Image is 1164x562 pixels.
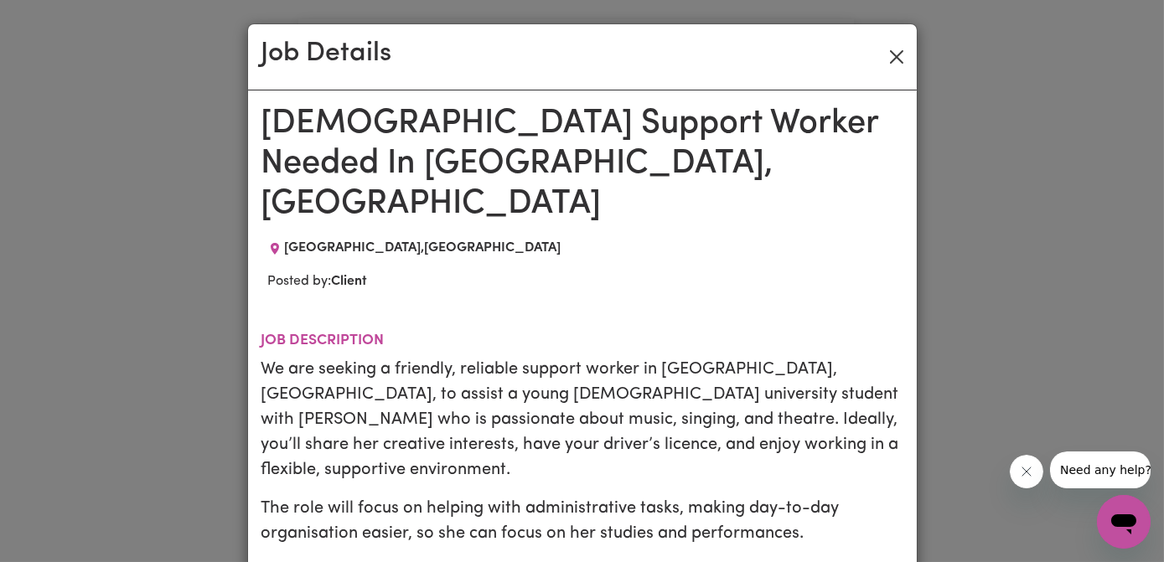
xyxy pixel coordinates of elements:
[261,332,903,349] h2: Job description
[10,12,101,25] span: Need any help?
[261,104,903,224] h1: [DEMOGRAPHIC_DATA] Support Worker Needed In [GEOGRAPHIC_DATA], [GEOGRAPHIC_DATA]
[261,357,903,482] p: We are seeking a friendly, reliable support worker in [GEOGRAPHIC_DATA], [GEOGRAPHIC_DATA], to as...
[268,275,368,288] span: Posted by:
[883,44,910,70] button: Close
[261,38,392,70] h2: Job Details
[261,496,903,546] p: The role will focus on helping with administrative tasks, making day-to-day organisation easier, ...
[1050,451,1151,488] iframe: Message from company
[332,275,368,288] b: Client
[285,241,561,255] span: [GEOGRAPHIC_DATA] , [GEOGRAPHIC_DATA]
[1097,495,1151,549] iframe: Button to launch messaging window
[261,238,568,258] div: Job location: PERTH, Western Australia
[1010,455,1043,488] iframe: Close message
